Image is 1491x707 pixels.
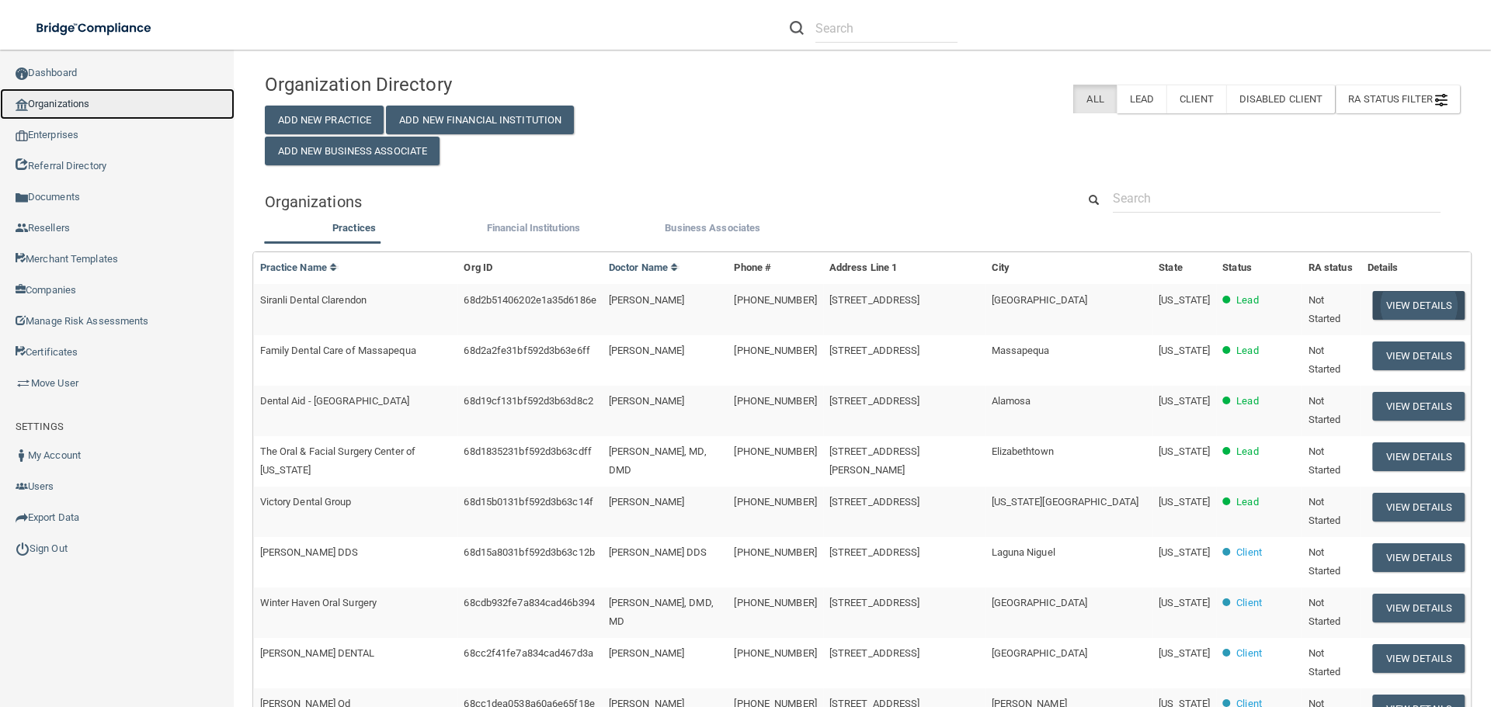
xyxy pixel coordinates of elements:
[1309,294,1341,324] span: Not Started
[1373,341,1465,370] button: View Details
[464,546,594,558] span: 68d15a8031bf592d3b63c12b
[1236,594,1262,612] p: Client
[1159,647,1210,659] span: [US_STATE]
[992,395,1031,407] span: Alamosa
[1159,345,1210,356] span: [US_STATE]
[992,294,1088,306] span: [GEOGRAPHIC_DATA]
[829,395,920,407] span: [STREET_ADDRESS]
[260,395,410,407] span: Dental Aid - [GEOGRAPHIC_DATA]
[1348,93,1448,105] span: RA Status Filter
[265,137,440,165] button: Add New Business Associate
[464,294,596,306] span: 68d2b51406202e1a35d6186e
[1236,442,1258,461] p: Lead
[16,99,28,111] img: organization-icon.f8decf85.png
[609,546,707,558] span: [PERSON_NAME] DDS
[734,546,816,558] span: [PHONE_NUMBER]
[609,597,714,627] span: [PERSON_NAME], DMD, MD
[386,106,574,134] button: Add New Financial Institution
[16,418,64,436] label: SETTINGS
[985,252,1153,284] th: City
[829,345,920,356] span: [STREET_ADDRESS]
[609,647,684,659] span: [PERSON_NAME]
[260,294,367,306] span: Siranli Dental Clarendon
[464,345,589,356] span: 68d2a2fe31bf592d3b63e6ff
[260,345,416,356] span: Family Dental Care of Massapequa
[1236,341,1258,360] p: Lead
[1302,252,1361,284] th: RA status
[1073,85,1116,113] label: All
[1117,85,1166,113] label: Lead
[992,496,1139,508] span: [US_STATE][GEOGRAPHIC_DATA]
[464,445,591,457] span: 68d1835231bf592d3b63cdff
[260,496,352,508] span: Victory Dental Group
[457,252,602,284] th: Org ID
[260,546,359,558] span: [PERSON_NAME] DDS
[609,395,684,407] span: [PERSON_NAME]
[1166,85,1226,113] label: Client
[1309,597,1341,627] span: Not Started
[609,496,684,508] span: [PERSON_NAME]
[609,345,684,356] span: [PERSON_NAME]
[1373,493,1465,522] button: View Details
[734,597,816,608] span: [PHONE_NUMBER]
[265,106,384,134] button: Add New Practice
[273,219,436,237] label: Practices
[464,496,593,508] span: 68d15b0131bf592d3b63c14f
[1373,392,1465,421] button: View Details
[609,262,679,273] a: Doctor Name
[829,647,920,659] span: [STREET_ADDRESS]
[1373,644,1465,673] button: View Details
[1309,445,1341,476] span: Not Started
[823,252,985,284] th: Address Line 1
[623,219,802,241] li: Business Associate
[464,597,594,608] span: 68cdb932fe7a834cad46b394
[992,647,1088,659] span: [GEOGRAPHIC_DATA]
[1309,395,1341,425] span: Not Started
[829,597,920,608] span: [STREET_ADDRESS]
[1226,85,1336,113] label: Disabled Client
[1435,94,1448,106] img: icon-filter@2x.21656d0b.png
[260,597,377,608] span: Winter Haven Oral Surgery
[260,445,416,476] span: The Oral & Facial Surgery Center of [US_STATE]
[1236,291,1258,310] p: Lead
[1236,543,1262,562] p: Client
[992,445,1054,457] span: Elizabethtown
[16,449,28,462] img: ic_user_dark.df1a06c3.png
[992,597,1088,608] span: [GEOGRAPHIC_DATA]
[1159,445,1210,457] span: [US_STATE]
[1159,496,1210,508] span: [US_STATE]
[829,445,920,476] span: [STREET_ADDRESS][PERSON_NAME]
[16,376,31,391] img: briefcase.64adab9b.png
[728,252,822,284] th: Phone #
[16,542,30,556] img: ic_power_dark.7ecde6b1.png
[1309,546,1341,577] span: Not Started
[609,445,707,476] span: [PERSON_NAME], MD, DMD
[487,222,580,234] span: Financial Institutions
[1373,594,1465,622] button: View Details
[1309,345,1341,375] span: Not Started
[451,219,615,237] label: Financial Institutions
[260,262,338,273] a: Practice Name
[829,294,920,306] span: [STREET_ADDRESS]
[1216,252,1302,284] th: Status
[265,193,1054,210] h5: Organizations
[16,68,28,80] img: ic_dashboard_dark.d01f4a41.png
[734,294,816,306] span: [PHONE_NUMBER]
[464,647,593,659] span: 68cc2f41fe7a834cad467d3a
[992,546,1055,558] span: Laguna Niguel
[609,294,684,306] span: [PERSON_NAME]
[734,395,816,407] span: [PHONE_NUMBER]
[1236,493,1258,511] p: Lead
[665,222,760,234] span: Business Associates
[23,12,166,44] img: bridge_compliance_login_screen.278c3ca4.svg
[1236,644,1262,663] p: Client
[16,480,28,493] img: icon-users.e205127d.png
[1361,252,1471,284] th: Details
[1159,294,1210,306] span: [US_STATE]
[1373,442,1465,471] button: View Details
[332,222,376,234] span: Practices
[829,546,920,558] span: [STREET_ADDRESS]
[16,192,28,204] img: icon-documents.8dae5593.png
[829,496,920,508] span: [STREET_ADDRESS]
[815,14,958,43] input: Search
